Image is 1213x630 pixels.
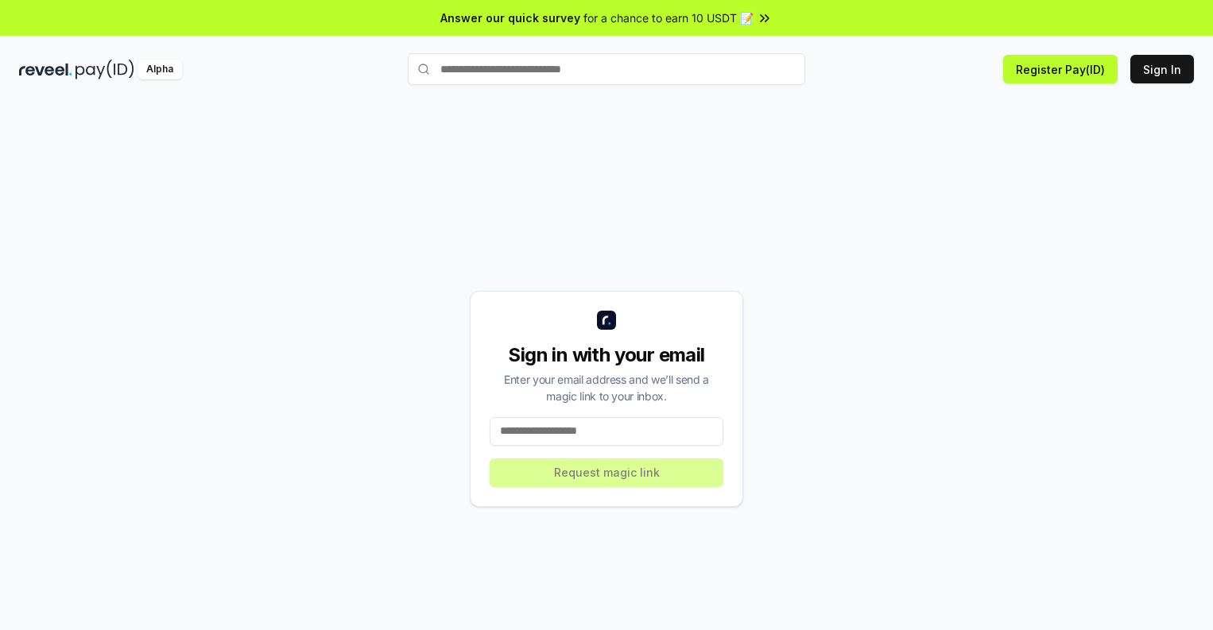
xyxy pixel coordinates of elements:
div: Alpha [138,60,182,79]
div: Enter your email address and we’ll send a magic link to your inbox. [490,371,723,404]
button: Register Pay(ID) [1003,55,1118,83]
img: reveel_dark [19,60,72,79]
img: logo_small [597,311,616,330]
div: Sign in with your email [490,342,723,368]
button: Sign In [1130,55,1194,83]
span: for a chance to earn 10 USDT 📝 [583,10,754,26]
span: Answer our quick survey [440,10,580,26]
img: pay_id [76,60,134,79]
